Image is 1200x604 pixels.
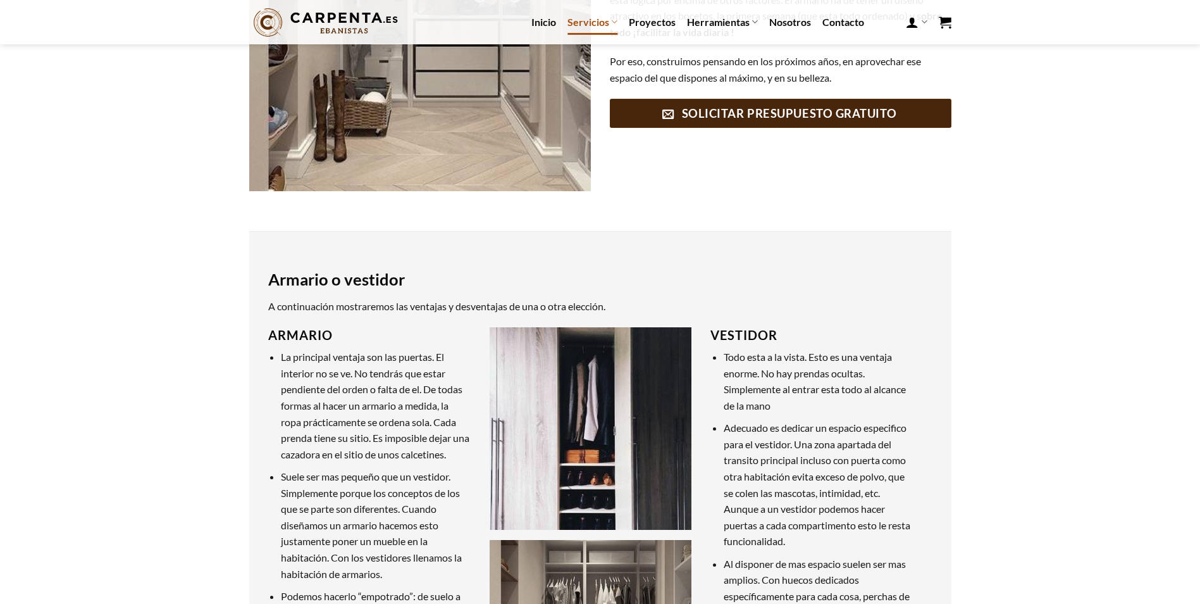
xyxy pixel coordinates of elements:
[268,298,932,315] p: A continuación mostraremos las ventajas y desventajas de una o otra elección.
[281,349,470,462] li: La principal ventaja son las puertas. El interior no se ve. No tendrás que estar pendiente del or...
[531,11,556,34] a: Inicio
[629,11,676,34] a: Proyectos
[724,349,913,413] li: Todo esta a la vista. Esto es una ventaja enorme. No hay prendas ocultas. Simplemente al entrar e...
[610,53,951,85] p: Por eso, construimos pensando en los próximos años, en aprovechar ese espacio del que dispones al...
[610,99,951,128] a: SOLICITAR PRESUPUESTO GRATUITO
[724,420,913,550] li: Adecuado es dedicar un espacio especifico para el vestidor. Una zona apartada del transito princi...
[268,269,932,290] h2: Armario o vestidor
[268,327,471,343] h3: Armario
[822,11,864,34] a: Contacto
[249,5,402,40] img: Carpenta.es
[567,9,617,34] a: Servicios
[769,11,811,34] a: Nosotros
[682,104,897,123] span: SOLICITAR PRESUPUESTO GRATUITO
[710,327,913,343] h3: Vestidor
[281,469,470,582] li: Suele ser mas pequeño que un vestidor. Simplemente porque los conceptos de los que se parte son d...
[687,9,758,34] a: Herramientas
